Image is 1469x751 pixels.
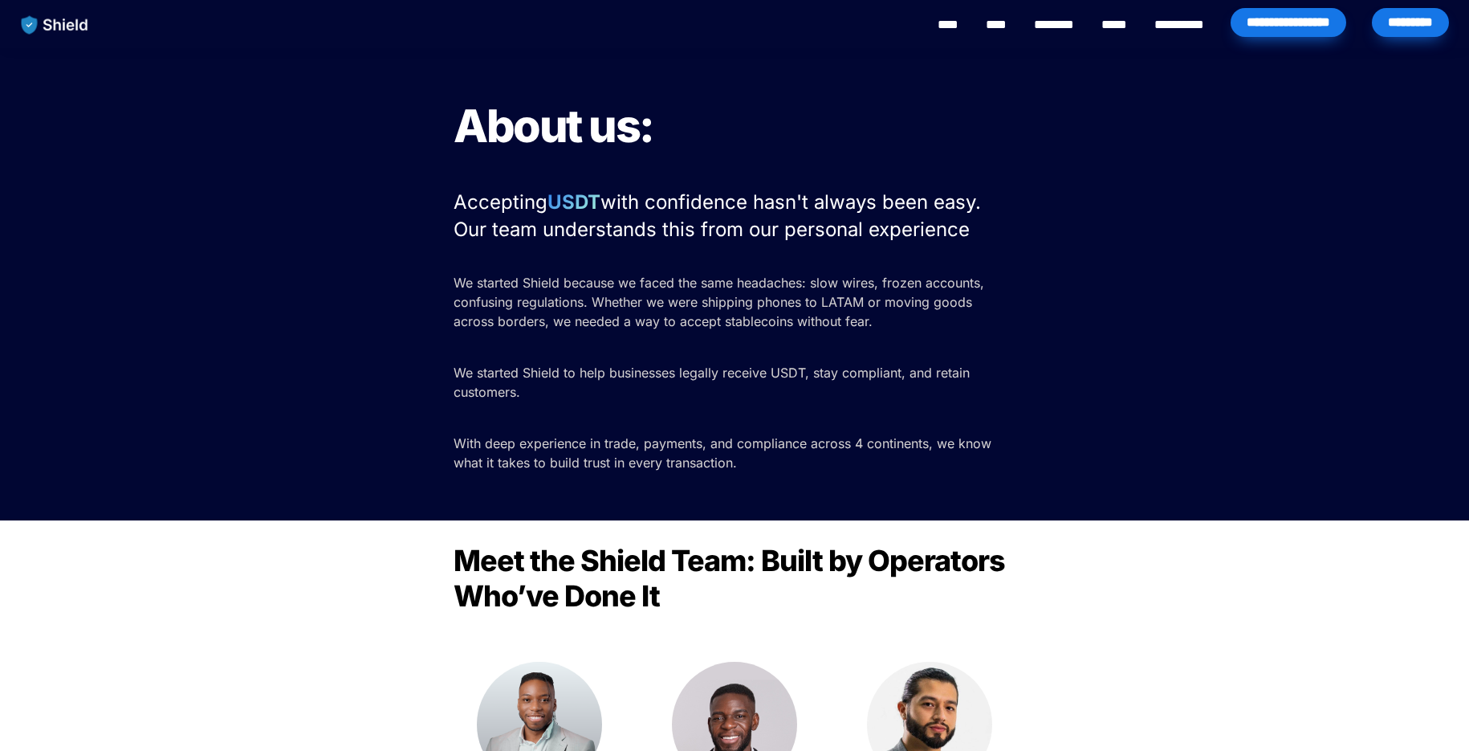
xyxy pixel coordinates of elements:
span: Meet the Shield Team: Built by Operators Who’ve Done It [454,543,1011,614]
span: We started Shield because we faced the same headaches: slow wires, frozen accounts, confusing reg... [454,275,988,329]
strong: USDT [547,190,600,214]
img: website logo [14,8,96,42]
span: With deep experience in trade, payments, and compliance across 4 continents, we know what it take... [454,435,995,471]
span: Accepting [454,190,547,214]
span: About us: [454,99,653,153]
span: We started Shield to help businesses legally receive USDT, stay compliant, and retain customers. [454,365,974,400]
span: with confidence hasn't always been easy. Our team understands this from our personal experience [454,190,987,241]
